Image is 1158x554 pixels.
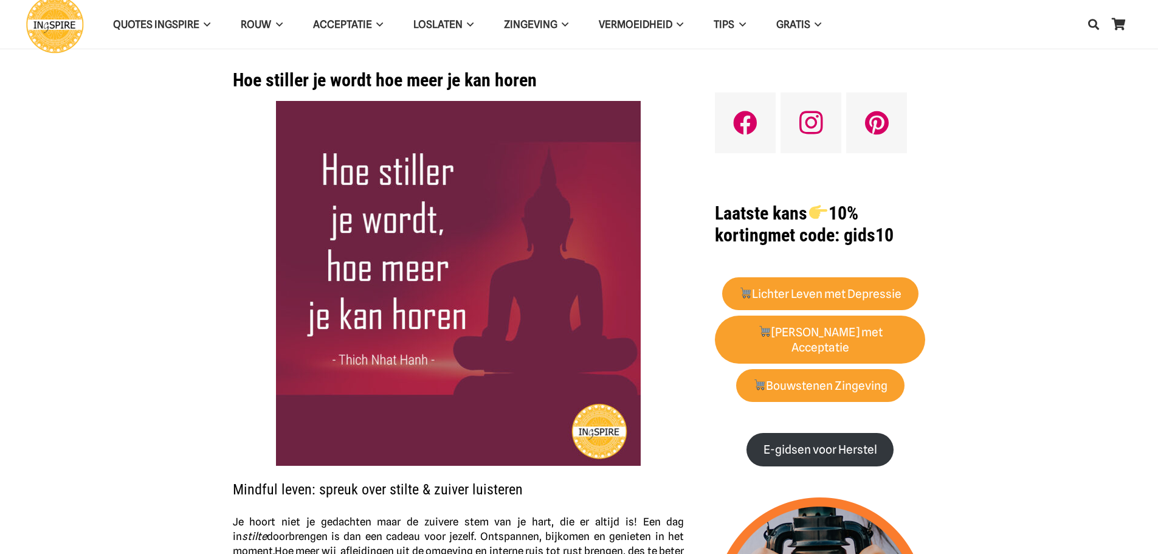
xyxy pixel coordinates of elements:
[233,466,684,499] h2: Mindful leven: spreuk over stilte & zuiver luisteren
[809,203,827,221] img: 👉
[557,9,568,40] span: Zingeving Menu
[313,18,372,30] span: Acceptatie
[241,18,271,30] span: ROUW
[736,369,905,403] a: 🛒Bouwstenen Zingeving
[504,18,557,30] span: Zingeving
[740,287,751,299] img: 🛒
[734,9,745,40] span: TIPS Menu
[715,203,925,246] h1: met code: gids10
[298,9,398,40] a: AcceptatieAcceptatie Menu
[763,443,877,457] strong: E-gidsen voor Herstel
[698,9,760,40] a: TIPSTIPS Menu
[759,325,770,337] img: 🛒
[599,18,672,30] span: VERMOEIDHEID
[489,9,584,40] a: ZingevingZingeving Menu
[746,433,894,466] a: E-gidsen voor Herstel
[242,530,267,542] em: stilte
[761,9,836,40] a: GRATISGRATIS Menu
[739,287,902,301] strong: Lichter Leven met Depressie
[276,101,641,466] img: Hoe stiller je wordt hoe meer je kan horen is het citaat van Thich Nhat Hanh, een bekende mindful...
[754,379,765,390] img: 🛒
[810,9,821,40] span: GRATIS Menu
[372,9,383,40] span: Acceptatie Menu
[715,316,925,364] a: 🛒[PERSON_NAME] met Acceptatie
[715,92,776,153] a: Facebook
[271,9,282,40] span: ROUW Menu
[463,9,474,40] span: Loslaten Menu
[672,9,683,40] span: VERMOEIDHEID Menu
[226,9,297,40] a: ROUWROUW Menu
[233,69,684,91] h1: Hoe stiller je wordt hoe meer je kan horen
[753,379,888,393] strong: Bouwstenen Zingeving
[714,18,734,30] span: TIPS
[113,18,199,30] span: QUOTES INGSPIRE
[1081,9,1106,40] a: Zoeken
[199,9,210,40] span: QUOTES INGSPIRE Menu
[715,203,858,246] strong: Laatste kans 10% korting
[758,325,883,355] strong: [PERSON_NAME] met Acceptatie
[398,9,489,40] a: LoslatenLoslaten Menu
[781,92,841,153] a: Instagram
[776,18,810,30] span: GRATIS
[584,9,698,40] a: VERMOEIDHEIDVERMOEIDHEID Menu
[413,18,463,30] span: Loslaten
[98,9,226,40] a: QUOTES INGSPIREQUOTES INGSPIRE Menu
[722,277,918,311] a: 🛒Lichter Leven met Depressie
[846,92,907,153] a: Pinterest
